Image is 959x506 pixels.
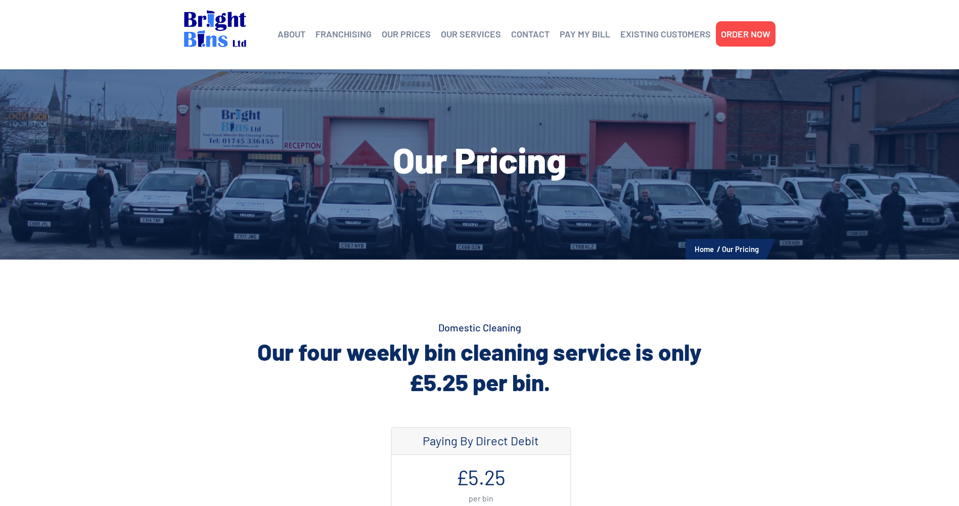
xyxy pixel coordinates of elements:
a: ABOUT [278,26,305,41]
h4: Domestic Cleaning [184,320,775,334]
li: Our Pricing [722,242,759,256]
a: FRANCHISING [315,26,372,41]
a: EXISTING CUSTOMERS [620,26,711,41]
a: OUR PRICES [382,26,431,41]
small: per bin [469,493,493,503]
a: OUR SERVICES [441,26,501,41]
h4: Paying By Direct Debit [402,434,560,448]
a: ORDER NOW [721,26,770,41]
a: PAY MY BILL [560,26,610,41]
a: Home [695,244,714,254]
h1: Our Pricing [184,142,775,177]
a: CONTACT [511,26,550,41]
h2: Our four weekly bin cleaning service is only £5.25 per bin. [184,336,775,397]
h1: £5.25 [402,465,560,489]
